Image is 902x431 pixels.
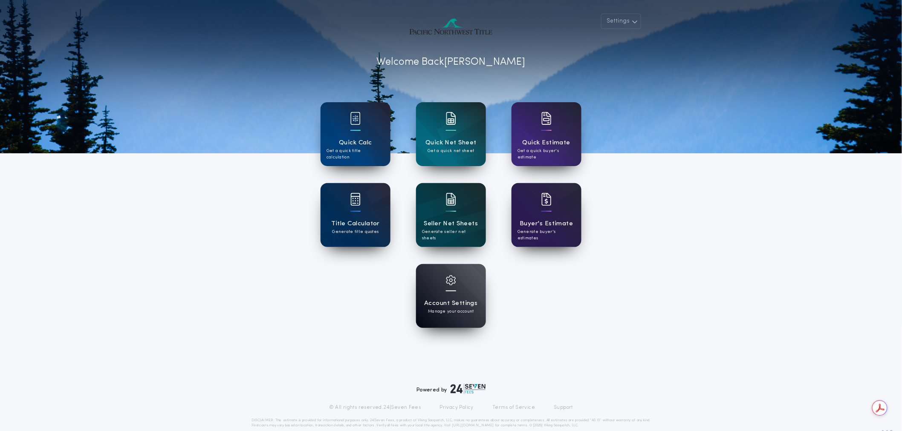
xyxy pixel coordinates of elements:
a: card iconAccount SettingsManage your account [416,264,486,328]
h1: Quick Estimate [523,138,571,148]
p: Generate title quotes [332,229,379,235]
p: DISCLAIMER: This estimate is provided for informational purposes only. 24|Seven Fees, a product o... [252,418,650,428]
img: logo [451,384,486,394]
a: card iconTitle CalculatorGenerate title quotes [321,183,390,247]
img: account-logo [406,14,496,39]
img: card icon [350,112,361,125]
img: card icon [541,112,552,125]
p: © All rights reserved. 24|Seven Fees [329,404,421,411]
p: Welcome Back [PERSON_NAME] [377,55,526,70]
p: Get a quick title calculation [327,148,385,161]
img: card icon [446,193,456,206]
p: Generate buyer's estimates [517,229,575,241]
p: Generate seller net sheets [422,229,480,241]
a: Terms of Service [492,404,535,411]
a: Support [554,404,573,411]
h1: Buyer's Estimate [520,219,573,229]
h1: Seller Net Sheets [424,219,478,229]
h1: Account Settings [424,299,477,308]
button: Settings [601,14,641,29]
div: Powered by [416,384,486,394]
a: card iconSeller Net SheetsGenerate seller net sheets [416,183,486,247]
a: [URL][DOMAIN_NAME] [452,424,494,427]
a: card iconBuyer's EstimateGenerate buyer's estimates [512,183,581,247]
h1: Quick Net Sheet [425,138,477,148]
p: Get a quick buyer's estimate [517,148,575,161]
img: card icon [541,193,552,206]
img: card icon [350,193,361,206]
img: card icon [446,275,456,285]
p: Get a quick net sheet [428,148,474,154]
a: card iconQuick Net SheetGet a quick net sheet [416,102,486,166]
h1: Title Calculator [331,219,380,229]
img: card icon [446,112,456,125]
h1: Quick Calc [339,138,372,148]
a: card iconQuick EstimateGet a quick buyer's estimate [512,102,581,166]
a: Privacy Policy [440,404,474,411]
a: card iconQuick CalcGet a quick title calculation [321,102,390,166]
p: Manage your account [428,308,474,315]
